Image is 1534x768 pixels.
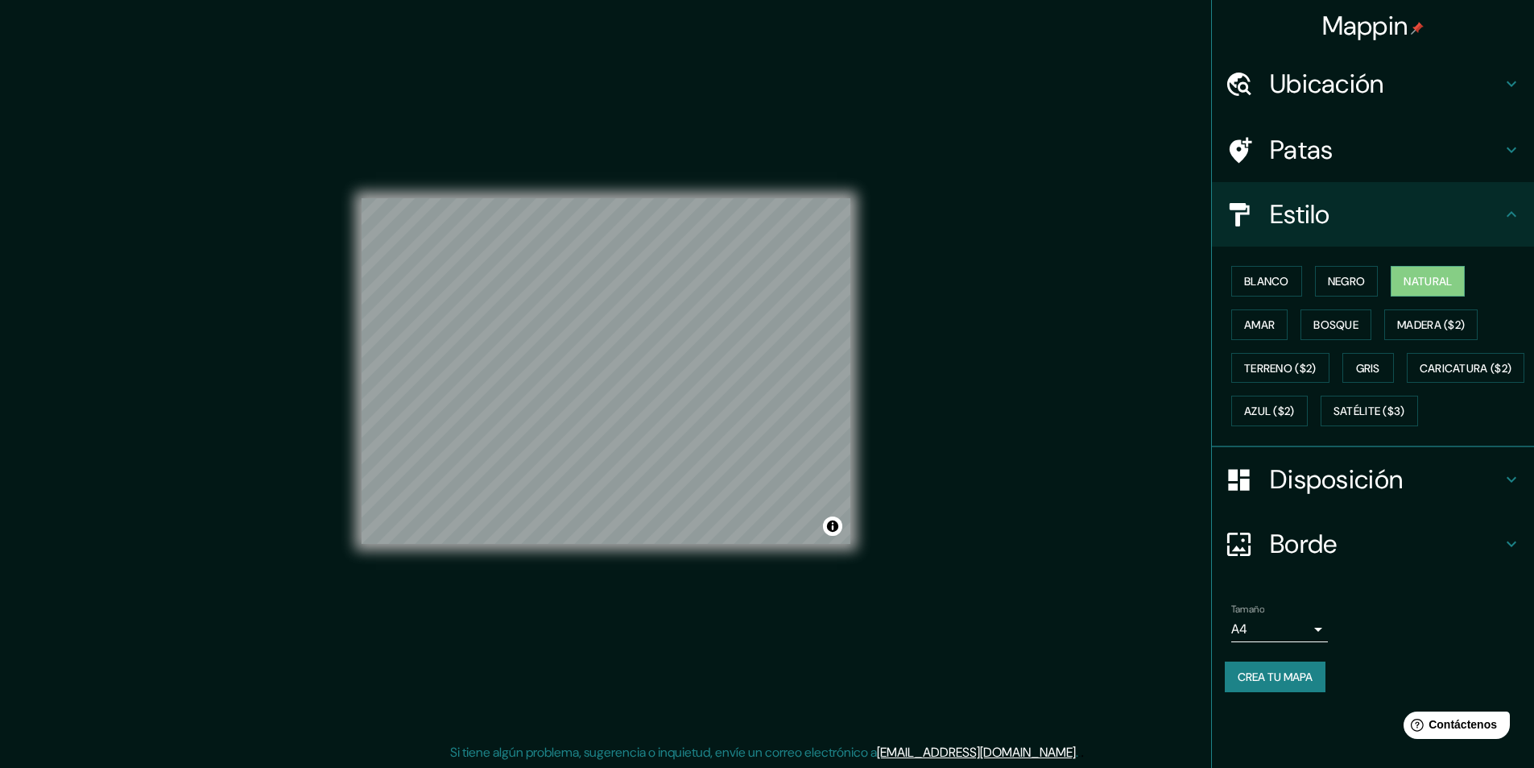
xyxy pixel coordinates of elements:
font: Natural [1404,274,1452,289]
div: Patas [1212,118,1534,182]
a: [EMAIL_ADDRESS][DOMAIN_NAME] [877,744,1076,761]
div: A4 [1231,616,1328,642]
div: Borde [1212,512,1534,576]
font: Madera ($2) [1397,318,1465,332]
button: Negro [1315,266,1379,297]
font: Patas [1270,133,1333,167]
font: Amar [1244,318,1275,332]
button: Terreno ($2) [1231,353,1329,384]
font: Crea tu mapa [1238,670,1313,684]
font: Tamaño [1231,603,1264,616]
button: Azul ($2) [1231,396,1308,426]
div: Estilo [1212,182,1534,247]
font: Satélite ($3) [1333,405,1405,419]
iframe: Lanzador de widgets de ayuda [1391,705,1516,750]
font: Mappin [1322,9,1408,43]
div: Disposición [1212,447,1534,512]
canvas: Mapa [362,198,850,544]
button: Amar [1231,309,1288,340]
font: Borde [1270,527,1338,561]
button: Madera ($2) [1384,309,1478,340]
button: Bosque [1300,309,1371,340]
font: A4 [1231,621,1247,637]
button: Natural [1391,266,1465,297]
font: Terreno ($2) [1244,361,1317,376]
font: Disposición [1270,463,1403,496]
font: Estilo [1270,197,1330,231]
button: Gris [1342,353,1394,384]
div: Ubicación [1212,52,1534,116]
font: Negro [1328,274,1366,289]
font: Caricatura ($2) [1420,361,1512,376]
font: Bosque [1313,318,1358,332]
font: . [1081,743,1084,761]
font: Blanco [1244,274,1289,289]
font: . [1076,744,1078,761]
font: Ubicación [1270,67,1384,101]
button: Satélite ($3) [1321,396,1418,426]
font: Gris [1356,361,1380,376]
font: Si tiene algún problema, sugerencia o inquietud, envíe un correo electrónico a [450,744,877,761]
button: Crea tu mapa [1225,662,1325,692]
button: Caricatura ($2) [1407,353,1525,384]
img: pin-icon.png [1411,22,1424,35]
button: Blanco [1231,266,1302,297]
font: Azul ($2) [1244,405,1295,419]
button: Activar o desactivar atribución [823,517,842,536]
font: . [1078,743,1081,761]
